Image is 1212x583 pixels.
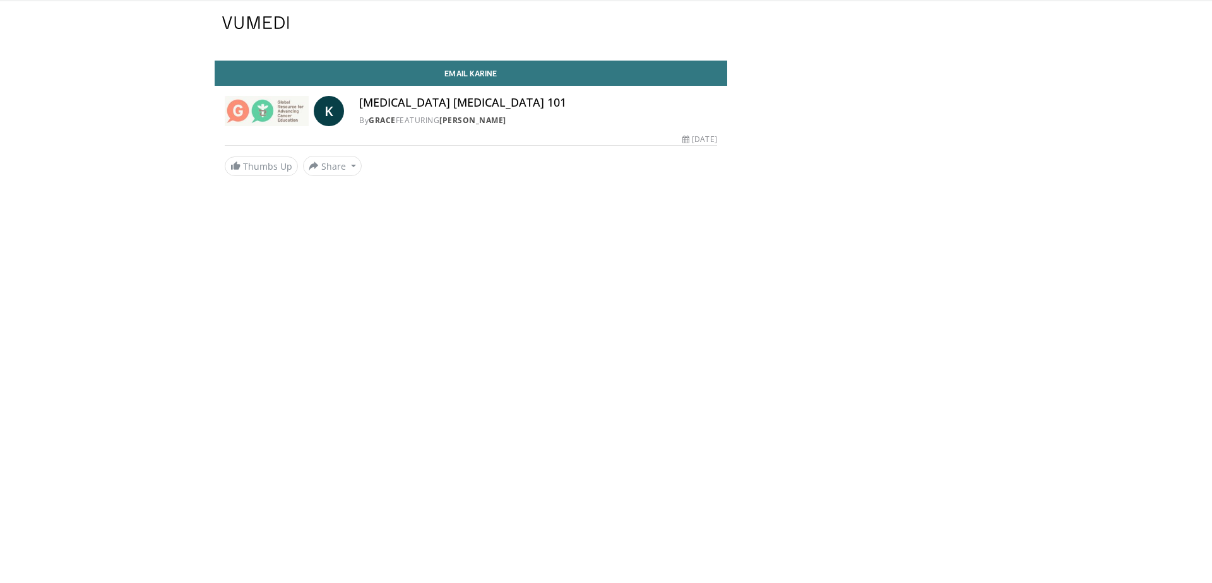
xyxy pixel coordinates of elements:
img: GRACE [225,96,309,126]
a: Email Karine [215,61,727,86]
img: VuMedi Logo [222,16,289,29]
h4: [MEDICAL_DATA] [MEDICAL_DATA] 101 [359,96,716,110]
a: GRACE [369,115,396,126]
div: [DATE] [682,134,716,145]
div: By FEATURING [359,115,716,126]
a: [PERSON_NAME] [439,115,506,126]
a: K [314,96,344,126]
button: Share [303,156,362,176]
a: Thumbs Up [225,156,298,176]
